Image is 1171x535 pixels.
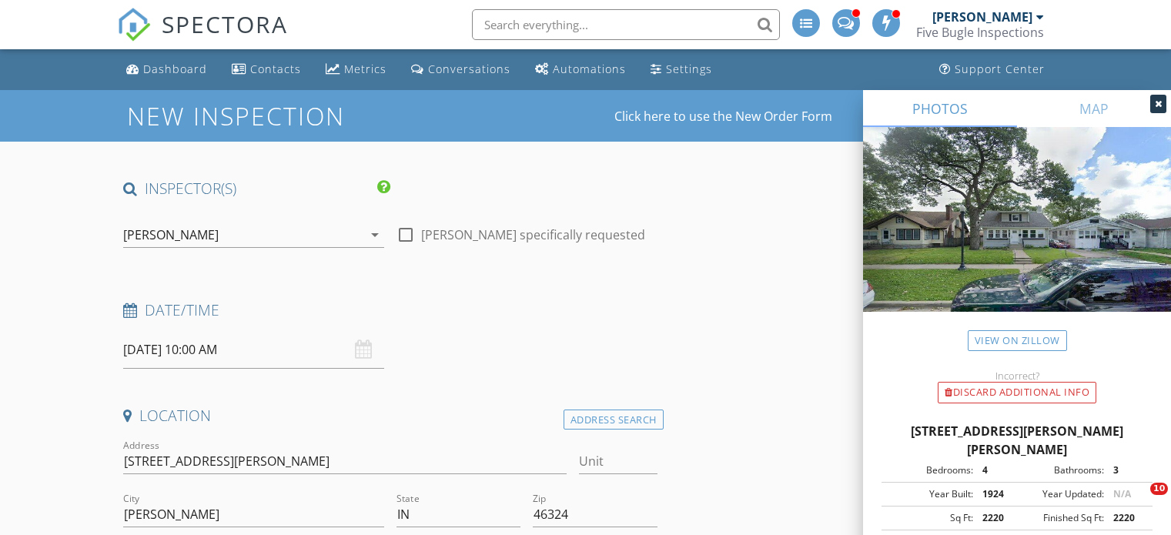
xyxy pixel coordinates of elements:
div: 2220 [973,511,1017,525]
div: Sq Ft: [886,511,973,525]
div: Year Updated: [1017,487,1104,501]
a: MAP [1017,90,1171,127]
img: streetview [863,127,1171,349]
div: Metrics [344,62,386,76]
a: Contacts [226,55,307,84]
div: 3 [1104,463,1148,477]
h1: New Inspection [127,102,468,129]
label: [PERSON_NAME] specifically requested [421,227,645,242]
span: SPECTORA [162,8,288,40]
a: SPECTORA [117,21,288,53]
div: 4 [973,463,1017,477]
a: Metrics [320,55,393,84]
span: N/A [1113,487,1131,500]
div: Conversations [428,62,510,76]
input: Search everything... [472,9,780,40]
div: Settings [666,62,712,76]
div: Discard Additional info [938,382,1096,403]
div: [STREET_ADDRESS][PERSON_NAME][PERSON_NAME] [882,422,1153,459]
div: Contacts [250,62,301,76]
span: 10 [1150,483,1168,495]
iframe: Intercom live chat [1119,483,1156,520]
a: PHOTOS [863,90,1017,127]
a: Click here to use the New Order Form [614,110,832,122]
h4: Location [123,406,657,426]
img: The Best Home Inspection Software - Spectora [117,8,151,42]
a: Dashboard [120,55,213,84]
div: Five Bugle Inspections [916,25,1044,40]
div: [PERSON_NAME] [123,228,219,242]
div: Bathrooms: [1017,463,1104,477]
div: Incorrect? [863,369,1171,382]
h4: INSPECTOR(S) [123,179,390,199]
a: Support Center [933,55,1051,84]
div: Finished Sq Ft: [1017,511,1104,525]
div: Dashboard [143,62,207,76]
h4: Date/Time [123,300,657,320]
div: Bedrooms: [886,463,973,477]
input: Select date [123,331,384,369]
a: Conversations [405,55,517,84]
div: [PERSON_NAME] [932,9,1032,25]
div: Support Center [955,62,1045,76]
div: Year Built: [886,487,973,501]
a: View on Zillow [968,330,1067,351]
a: Settings [644,55,718,84]
a: Automations (Advanced) [529,55,632,84]
i: arrow_drop_down [366,226,384,244]
div: 2220 [1104,511,1148,525]
div: Automations [553,62,626,76]
div: 1924 [973,487,1017,501]
div: Address Search [564,410,664,430]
